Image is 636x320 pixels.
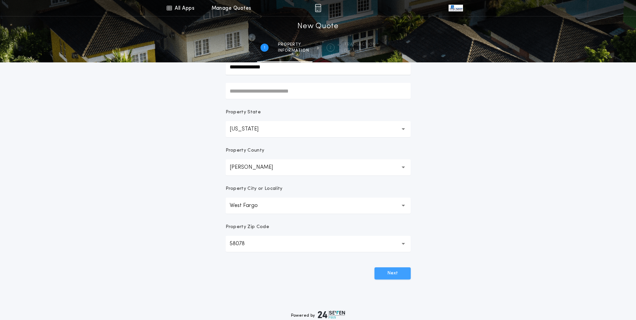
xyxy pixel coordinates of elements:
button: [US_STATE] [226,121,411,137]
p: Property County [226,147,265,154]
p: West Fargo [230,202,269,210]
p: [US_STATE] [230,125,269,133]
img: logo [318,311,345,319]
span: information [278,48,309,53]
button: [PERSON_NAME] [226,159,411,175]
span: details [344,48,376,53]
h1: New Quote [297,21,338,32]
button: 58078 [226,236,411,252]
h2: 1 [264,45,265,50]
p: 58078 [230,240,255,248]
p: Property State [226,109,261,116]
h2: 2 [329,45,332,50]
p: Property Zip Code [226,224,269,230]
span: Property [278,42,309,47]
p: Property City or Locality [226,185,283,192]
p: [PERSON_NAME] [230,163,284,171]
div: Powered by [291,311,345,319]
img: vs-icon [449,5,463,11]
img: img [315,4,321,12]
button: West Fargo [226,198,411,214]
span: Transaction [344,42,376,47]
button: Next [374,267,411,279]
